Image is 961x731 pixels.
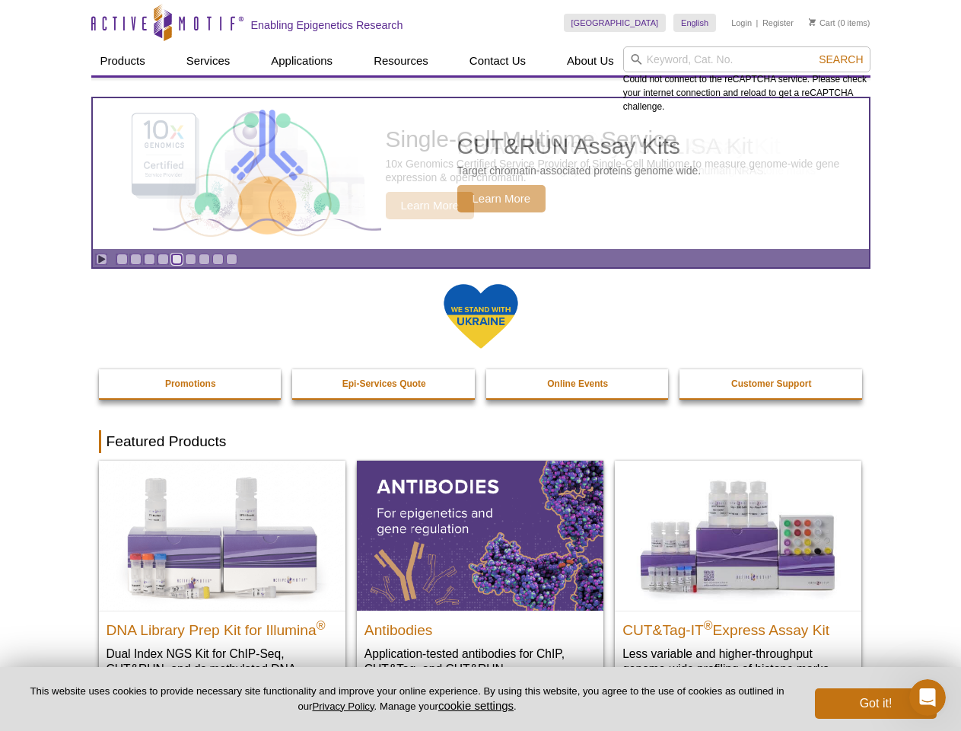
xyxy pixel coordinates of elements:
a: Go to slide 8 [212,254,224,265]
a: About Us [558,46,623,75]
button: Got it! [815,688,937,719]
p: Dual Index NGS Kit for ChIP-Seq, CUT&RUN, and ds methylated DNA assays. [107,646,338,692]
div: Could not connect to the reCAPTCHA service. Please check your internet connection and reload to g... [623,46,870,113]
a: Go to slide 4 [158,254,169,265]
p: Less variable and higher-throughput genome-wide profiling of histone marks​. [622,646,854,677]
h2: Featured Products [99,430,863,453]
a: Go to slide 5 [171,254,183,265]
a: Cart [809,18,835,28]
p: This website uses cookies to provide necessary site functionality and improve your online experie... [24,685,790,713]
li: (0 items) [809,14,870,32]
input: Keyword, Cat. No. [623,46,870,72]
a: Go to slide 1 [116,254,128,265]
a: Epi-Services Quote [292,369,476,398]
strong: Customer Support [731,378,811,389]
a: Go to slide 7 [199,254,210,265]
strong: Online Events [547,378,608,389]
a: Register [762,18,794,28]
sup: ® [704,618,713,631]
a: Resources [364,46,438,75]
a: All Antibodies Antibodies Application-tested antibodies for ChIP, CUT&Tag, and CUT&RUN. [357,461,603,691]
button: cookie settings [438,699,514,712]
a: Customer Support [679,369,864,398]
img: All Antibodies [357,461,603,610]
a: Services [177,46,240,75]
h2: Enabling Epigenetics Research [251,18,403,32]
strong: Epi-Services Quote [342,378,426,389]
a: Login [731,18,752,28]
a: Privacy Policy [312,701,374,712]
h2: Antibodies [364,615,596,638]
a: Contact Us [460,46,535,75]
a: CUT&Tag-IT® Express Assay Kit CUT&Tag-IT®Express Assay Kit Less variable and higher-throughput ge... [615,461,861,691]
img: DNA Library Prep Kit for Illumina [99,461,345,610]
img: CUT&Tag-IT® Express Assay Kit [615,461,861,610]
p: Application-tested antibodies for ChIP, CUT&Tag, and CUT&RUN. [364,646,596,677]
sup: ® [317,618,326,631]
a: Go to slide 9 [226,254,237,265]
a: Toggle autoplay [96,254,107,265]
a: Go to slide 3 [144,254,155,265]
a: English [673,14,716,32]
span: Search [819,53,863,65]
a: Go to slide 6 [185,254,196,265]
h2: CUT&Tag-IT Express Assay Kit [622,615,854,638]
iframe: Intercom live chat [909,679,946,716]
a: Products [91,46,154,75]
strong: Promotions [165,378,216,389]
li: | [756,14,759,32]
img: We Stand With Ukraine [443,283,519,350]
h2: DNA Library Prep Kit for Illumina [107,615,338,638]
a: Go to slide 2 [130,254,142,265]
button: Search [814,53,867,66]
a: DNA Library Prep Kit for Illumina DNA Library Prep Kit for Illumina® Dual Index NGS Kit for ChIP-... [99,461,345,707]
a: Promotions [99,369,283,398]
a: [GEOGRAPHIC_DATA] [564,14,667,32]
a: Online Events [486,369,670,398]
a: Applications [262,46,342,75]
img: Your Cart [809,18,816,26]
